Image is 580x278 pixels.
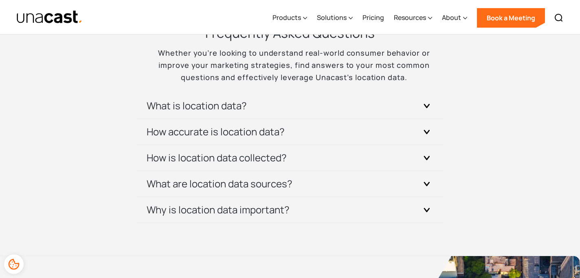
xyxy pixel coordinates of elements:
[442,1,467,35] div: About
[16,10,83,24] a: home
[16,10,83,24] img: Unacast text logo
[442,13,461,22] div: About
[147,151,287,164] h3: How is location data collected?
[272,1,307,35] div: Products
[317,13,347,22] div: Solutions
[554,13,564,23] img: Search icon
[4,254,24,274] div: Cookie Preferences
[394,13,426,22] div: Resources
[137,47,443,83] p: Whether you’re looking to understand real-world consumer behavior or improve your marketing strat...
[147,177,292,190] h3: What are location data sources?
[362,1,384,35] a: Pricing
[394,1,432,35] div: Resources
[147,125,285,138] h3: How accurate is location data?
[477,8,545,28] a: Book a Meeting
[317,1,353,35] div: Solutions
[147,99,247,112] h3: What is location data?
[147,203,290,216] h3: Why is location data important?
[272,13,301,22] div: Products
